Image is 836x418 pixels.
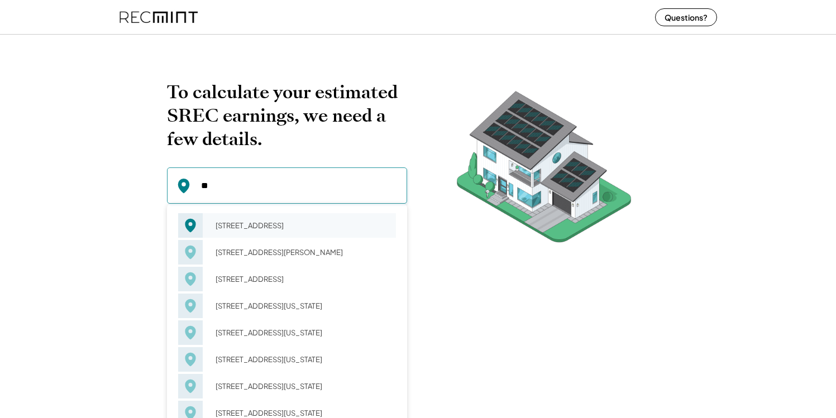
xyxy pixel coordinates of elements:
[655,8,717,26] button: Questions?
[208,298,396,314] div: [STREET_ADDRESS][US_STATE]
[435,80,653,260] img: RecMintArtboard%207.png
[208,218,396,233] div: [STREET_ADDRESS]
[208,244,396,260] div: [STREET_ADDRESS][PERSON_NAME]
[208,325,396,340] div: [STREET_ADDRESS][US_STATE]
[208,378,396,394] div: [STREET_ADDRESS][US_STATE]
[120,2,198,32] img: recmint-logotype%403x%20%281%29.jpeg
[167,80,407,151] h2: To calculate your estimated SREC earnings, we need a few details.
[208,271,396,287] div: [STREET_ADDRESS]
[208,352,396,367] div: [STREET_ADDRESS][US_STATE]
